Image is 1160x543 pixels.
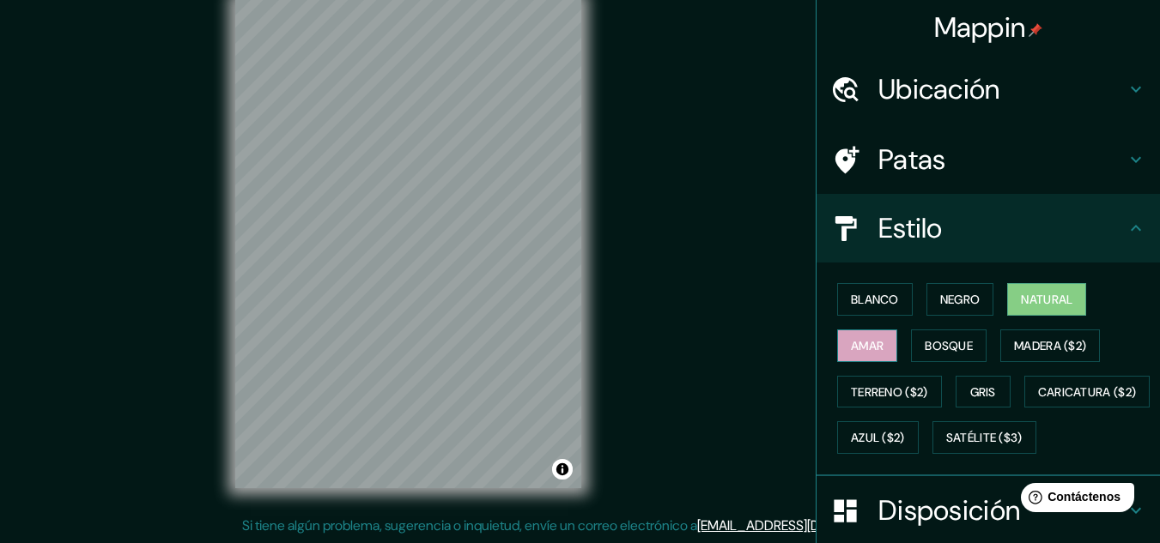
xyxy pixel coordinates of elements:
div: Estilo [817,194,1160,262]
font: Terreno ($2) [851,384,928,400]
font: Patas [878,142,946,178]
font: Disposición [878,492,1020,528]
font: Ubicación [878,71,1000,107]
button: Natural [1007,283,1086,316]
button: Gris [956,376,1011,408]
img: pin-icon.png [1029,23,1042,37]
button: Caricatura ($2) [1024,376,1151,408]
iframe: Lanzador de widgets de ayuda [1007,476,1141,524]
button: Terreno ($2) [837,376,942,408]
button: Madera ($2) [1000,329,1100,362]
button: Negro [926,283,994,316]
font: Natural [1021,292,1072,307]
font: Blanco [851,292,899,307]
font: Azul ($2) [851,431,905,446]
font: Mappin [934,9,1026,45]
div: Ubicación [817,55,1160,124]
a: [EMAIL_ADDRESS][DOMAIN_NAME] [697,516,909,534]
button: Activar o desactivar atribución [552,459,573,480]
div: Patas [817,125,1160,194]
font: Gris [970,384,996,400]
font: Satélite ($3) [946,431,1023,446]
font: Si tiene algún problema, sugerencia o inquietud, envíe un correo electrónico a [242,516,697,534]
font: Caricatura ($2) [1038,384,1137,400]
font: Amar [851,338,884,353]
font: Estilo [878,210,943,246]
font: Madera ($2) [1014,338,1086,353]
button: Satélite ($3) [932,421,1036,454]
button: Amar [837,329,897,362]
button: Bosque [911,329,987,362]
font: Negro [940,292,981,307]
button: Azul ($2) [837,421,919,454]
button: Blanco [837,283,913,316]
font: Bosque [925,338,973,353]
